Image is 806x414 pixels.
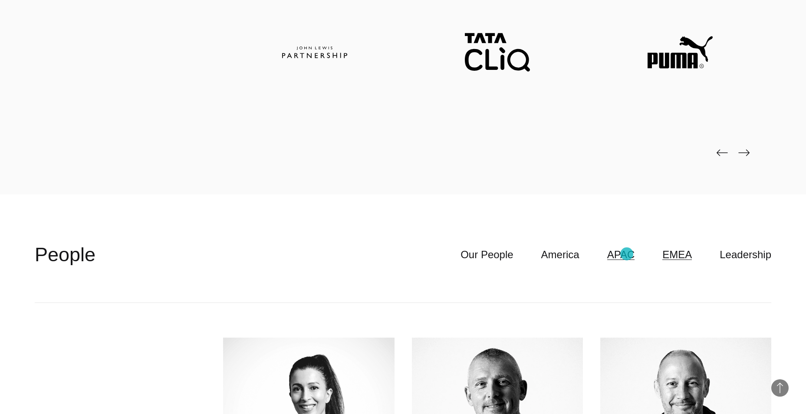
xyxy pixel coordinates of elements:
[541,246,579,263] a: America
[461,246,513,263] a: Our People
[717,149,728,156] img: page-back-black.png
[720,246,771,263] a: Leadership
[282,32,347,73] img: John Lewis
[465,32,530,73] img: TataCliq
[738,149,750,156] img: page-next-black.png
[648,32,713,73] img: Puma
[662,246,692,263] a: EMEA
[35,242,95,268] h2: People
[771,379,789,397] button: Back to Top
[607,246,635,263] a: APAC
